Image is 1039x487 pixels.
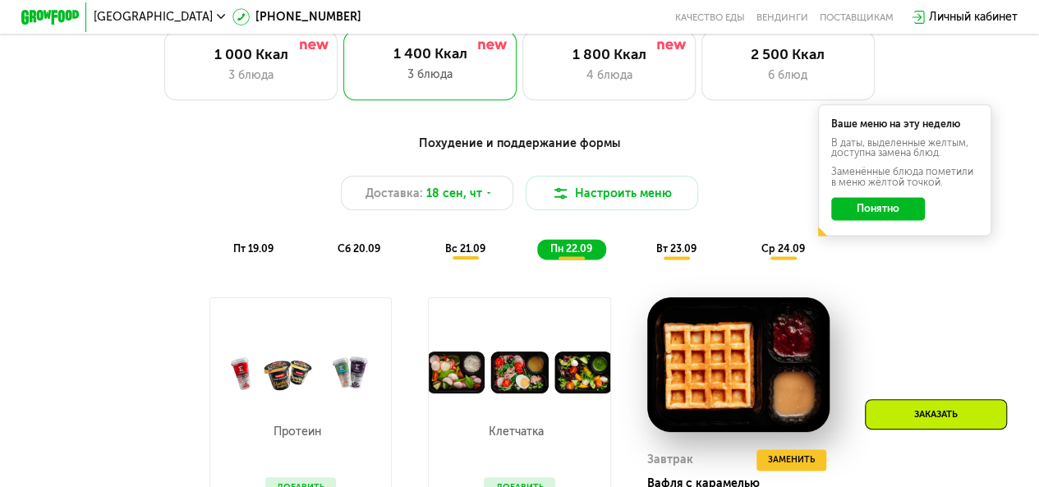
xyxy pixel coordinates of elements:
div: Похудение и поддержание формы [92,135,946,153]
a: [PHONE_NUMBER] [232,8,361,25]
button: Заменить [756,449,826,471]
a: Вендинги [756,11,808,23]
div: 3 блюда [358,66,502,83]
div: Личный кабинет [929,8,1018,25]
button: Настроить меню [526,176,699,210]
span: вс 21.09 [445,242,485,255]
a: Качество еды [675,11,745,23]
span: сб 20.09 [338,242,380,255]
div: Заменённые блюда пометили в меню жёлтой точкой. [831,167,978,187]
span: пн 22.09 [549,242,591,255]
div: 2 500 Ккал [716,46,859,63]
span: ср 24.09 [761,242,804,255]
div: 3 блюда [180,67,323,84]
div: Ваше меню на эту неделю [831,119,978,129]
span: Доставка: [365,185,423,202]
div: 1 800 Ккал [538,46,681,63]
p: Клетчатка [484,426,547,438]
div: 4 блюда [538,67,681,84]
span: вт 23.09 [656,242,696,255]
p: Протеин [265,426,329,438]
button: Понятно [831,197,924,220]
span: 18 сен, чт [426,185,482,202]
span: пт 19.09 [233,242,274,255]
div: В даты, выделенные желтым, доступна замена блюд. [831,138,978,159]
span: [GEOGRAPHIC_DATA] [94,11,213,23]
div: Завтрак [647,449,693,471]
div: поставщикам [820,11,894,23]
div: 6 блюд [716,67,859,84]
div: 1 000 Ккал [180,46,323,63]
span: Заменить [768,453,815,467]
div: Заказать [865,399,1007,430]
div: 1 400 Ккал [358,45,502,62]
